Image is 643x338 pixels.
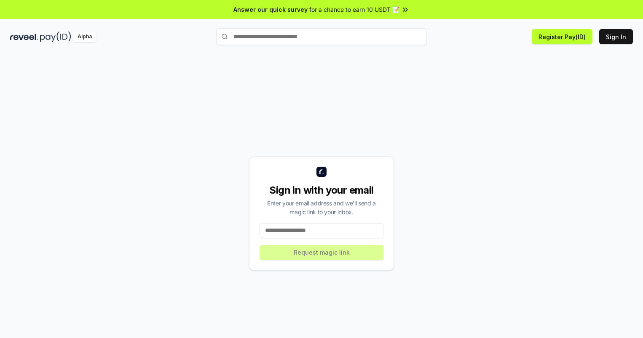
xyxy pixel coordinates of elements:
img: pay_id [40,32,71,42]
div: Alpha [73,32,96,42]
button: Sign In [599,29,633,44]
img: logo_small [316,167,327,177]
span: Answer our quick survey [233,5,308,14]
span: for a chance to earn 10 USDT 📝 [309,5,399,14]
div: Enter your email address and we’ll send a magic link to your inbox. [260,199,383,216]
img: reveel_dark [10,32,38,42]
div: Sign in with your email [260,184,383,197]
button: Register Pay(ID) [532,29,592,44]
